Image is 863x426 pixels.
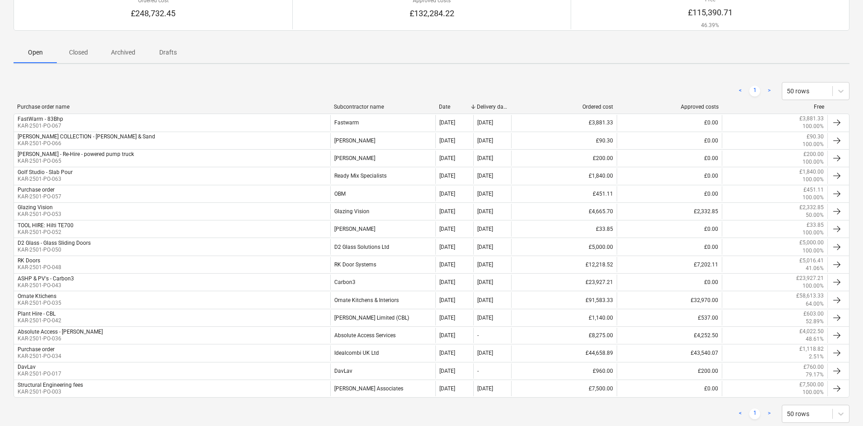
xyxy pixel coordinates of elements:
div: Date [439,104,470,110]
div: RK Door Systems [330,257,436,272]
p: KAR-2501-PO-052 [18,229,74,236]
div: [DATE] [439,385,455,392]
div: Purchase order [18,187,55,193]
div: Absolute Access Services [330,328,436,343]
div: [PERSON_NAME] - Re-Hire - powered pump truck [18,151,134,157]
div: DavLav [330,363,436,379]
div: [DATE] [477,261,493,268]
div: [PERSON_NAME] Associates [330,381,436,396]
div: £0.00 [617,275,722,290]
p: Drafts [157,48,179,57]
div: £91,583.33 [511,292,617,307]
div: [DATE] [477,226,493,232]
a: Next page [764,86,775,96]
div: £0.00 [617,168,722,183]
div: £451.11 [511,186,617,202]
p: 100.00% [803,194,824,202]
p: £5,016.41 [799,257,824,265]
div: [DATE] [439,119,455,126]
div: £23,927.21 [511,275,617,290]
div: [DATE] [439,297,455,303]
div: [DATE] [477,279,493,285]
div: [DATE] [439,155,455,161]
div: £960.00 [511,363,617,379]
p: KAR-2501-PO-042 [18,317,61,325]
div: £7,202.11 [617,257,722,272]
div: Ornate Ktichens [18,293,56,299]
div: £43,540.07 [617,345,722,361]
p: KAR-2501-PO-067 [18,122,63,130]
div: [DATE] [477,173,493,179]
div: £33.85 [511,221,617,237]
div: Ordered cost [515,104,613,110]
p: KAR-2501-PO-043 [18,282,74,289]
p: £4,022.50 [799,328,824,335]
p: 100.00% [803,158,824,166]
p: Closed [68,48,89,57]
div: [DATE] [439,208,455,215]
p: £248,732.45 [131,8,175,19]
div: £200.00 [511,151,617,166]
div: £44,658.89 [511,345,617,361]
p: KAR-2501-PO-036 [18,335,103,343]
div: Idealcombi UK Ltd [330,345,436,361]
div: ASHP & PV's - Carbon3 [18,275,74,282]
div: [DATE] [439,315,455,321]
div: £2,332.85 [617,204,722,219]
div: Subcontractor name [334,104,432,110]
div: Ready Mix Specialists [330,168,436,183]
p: KAR-2501-PO-048 [18,264,61,271]
div: [DATE] [477,385,493,392]
div: Glazing Vision [330,204,436,219]
div: [DATE] [439,350,455,356]
div: [DATE] [477,297,493,303]
p: 100.00% [803,229,824,237]
p: 79.17% [806,371,824,379]
div: [DATE] [439,226,455,232]
div: Carbon3 [330,275,436,290]
div: £8,275.00 [511,328,617,343]
p: £132,284.22 [410,8,454,19]
p: 100.00% [803,123,824,130]
div: £5,000.00 [511,239,617,254]
div: Purchase order name [17,104,327,110]
div: D2 Glass Solutions Ltd [330,239,436,254]
p: KAR-2501-PO-035 [18,299,61,307]
p: £200.00 [803,151,824,158]
div: £4,252.50 [617,328,722,343]
div: [PERSON_NAME] COLLECTION - [PERSON_NAME] & Sand [18,133,155,140]
p: £1,840.00 [799,168,824,176]
p: Archived [111,48,135,57]
div: [DATE] [477,155,493,161]
p: KAR-2501-PO-050 [18,246,91,254]
div: [DATE] [477,350,493,356]
p: 100.00% [803,282,824,290]
div: [DATE] [439,173,455,179]
div: Fastwarm [330,115,436,130]
div: [DATE] [439,261,455,268]
div: [PERSON_NAME] Limited (CBL) [330,310,436,325]
div: [DATE] [477,191,493,197]
div: £0.00 [617,381,722,396]
iframe: Chat Widget [818,383,863,426]
div: £0.00 [617,239,722,254]
p: 100.00% [803,389,824,396]
div: [PERSON_NAME] [330,221,436,237]
p: KAR-2501-PO-063 [18,175,73,183]
p: £33.85 [807,221,824,229]
div: Absolute Access - [PERSON_NAME] [18,329,103,335]
p: KAR-2501-PO-066 [18,140,155,147]
p: KAR-2501-PO-034 [18,353,61,360]
p: 48.61% [806,335,824,343]
div: TOOL HIRE: Hilti TE700 [18,222,74,229]
div: [DATE] [477,119,493,126]
div: [DATE] [439,368,455,374]
div: [DATE] [439,332,455,339]
a: Next page [764,408,775,419]
div: £90.30 [511,133,617,148]
a: Page 1 is your current page [749,86,760,96]
div: Purchase order [18,346,55,353]
div: Plant Hire - CBL [18,311,55,317]
div: £32,970.00 [617,292,722,307]
div: £537.00 [617,310,722,325]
